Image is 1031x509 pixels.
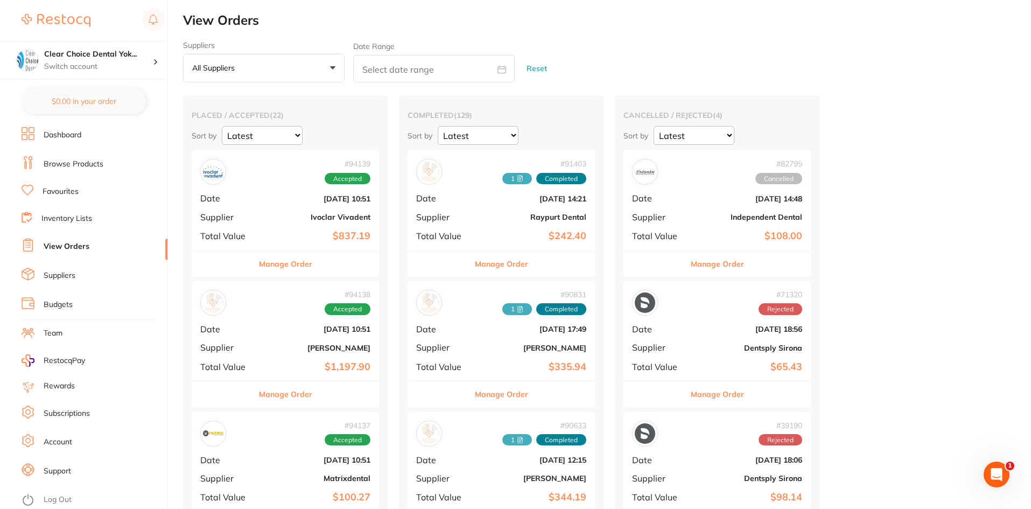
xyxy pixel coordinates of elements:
[44,466,71,477] a: Support
[475,251,528,277] button: Manage Order
[44,328,62,339] a: Team
[192,63,239,73] p: All suppliers
[192,110,379,120] h2: placed / accepted ( 22 )
[17,50,38,71] img: Clear Choice Dental Yokine
[502,434,532,446] span: Received
[416,231,470,241] span: Total Value
[502,290,586,299] span: # 90831
[691,381,744,407] button: Manage Order
[44,270,75,281] a: Suppliers
[695,213,802,221] b: Independent Dental
[192,281,379,408] div: Henry Schein Halas#94138AcceptedDate[DATE] 10:51Supplier[PERSON_NAME]Total Value$1,197.90Manage O...
[695,474,802,483] b: Dentsply Sirona
[200,362,254,372] span: Total Value
[536,303,586,315] span: Completed
[325,421,370,430] span: # 94137
[22,354,34,367] img: RestocqPay
[1006,462,1014,470] span: 1
[200,455,254,465] span: Date
[200,231,254,241] span: Total Value
[635,292,655,313] img: Dentsply Sirona
[325,434,370,446] span: Accepted
[479,456,586,464] b: [DATE] 12:15
[22,88,146,114] button: $0.00 in your order
[695,231,802,242] b: $108.00
[502,173,532,185] span: Received
[200,473,254,483] span: Supplier
[479,194,586,203] b: [DATE] 14:21
[479,344,586,352] b: [PERSON_NAME]
[475,381,528,407] button: Manage Order
[263,492,370,503] b: $100.27
[353,42,395,51] label: Date Range
[325,159,370,168] span: # 94139
[200,343,254,352] span: Supplier
[479,325,586,333] b: [DATE] 17:49
[22,354,85,367] a: RestocqPay
[44,437,72,448] a: Account
[416,193,470,203] span: Date
[22,492,164,509] button: Log Out
[755,173,802,185] span: Cancelled
[695,344,802,352] b: Dentsply Sirona
[44,355,85,366] span: RestocqPay
[22,14,90,27] img: Restocq Logo
[263,325,370,333] b: [DATE] 10:51
[479,231,586,242] b: $242.40
[44,408,90,419] a: Subscriptions
[536,434,586,446] span: Completed
[183,54,345,83] button: All suppliers
[632,343,686,352] span: Supplier
[44,61,153,72] p: Switch account
[523,54,550,83] button: Reset
[408,110,595,120] h2: completed ( 129 )
[502,303,532,315] span: Received
[635,162,655,182] img: Independent Dental
[695,456,802,464] b: [DATE] 18:06
[263,456,370,464] b: [DATE] 10:51
[623,131,648,141] p: Sort by
[44,159,103,170] a: Browse Products
[200,324,254,334] span: Date
[695,325,802,333] b: [DATE] 18:56
[41,213,92,224] a: Inventory Lists
[691,251,744,277] button: Manage Order
[183,13,1031,28] h2: View Orders
[695,194,802,203] b: [DATE] 14:48
[755,159,802,168] span: # 82795
[623,110,811,120] h2: cancelled / rejected ( 4 )
[44,381,75,392] a: Rewards
[632,362,686,372] span: Total Value
[502,421,586,430] span: # 90633
[632,193,686,203] span: Date
[325,290,370,299] span: # 94138
[416,324,470,334] span: Date
[183,41,345,50] label: Suppliers
[192,150,379,277] div: Ivoclar Vivadent#94139AcceptedDate[DATE] 10:51SupplierIvoclar VivadentTotal Value$837.19Manage Order
[325,173,370,185] span: Accepted
[419,423,439,444] img: Henry Schein Halas
[416,343,470,352] span: Supplier
[259,251,312,277] button: Manage Order
[44,241,89,252] a: View Orders
[419,162,439,182] img: Raypurt Dental
[759,434,802,446] span: Rejected
[22,8,90,33] a: Restocq Logo
[408,131,432,141] p: Sort by
[200,492,254,502] span: Total Value
[192,131,216,141] p: Sort by
[325,303,370,315] span: Accepted
[759,290,802,299] span: # 71320
[632,231,686,241] span: Total Value
[695,492,802,503] b: $98.14
[44,49,153,60] h4: Clear Choice Dental Yokine
[632,473,686,483] span: Supplier
[416,492,470,502] span: Total Value
[203,162,223,182] img: Ivoclar Vivadent
[353,55,515,82] input: Select date range
[536,173,586,185] span: Completed
[263,213,370,221] b: Ivoclar Vivadent
[200,212,254,222] span: Supplier
[479,474,586,483] b: [PERSON_NAME]
[479,361,586,373] b: $335.94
